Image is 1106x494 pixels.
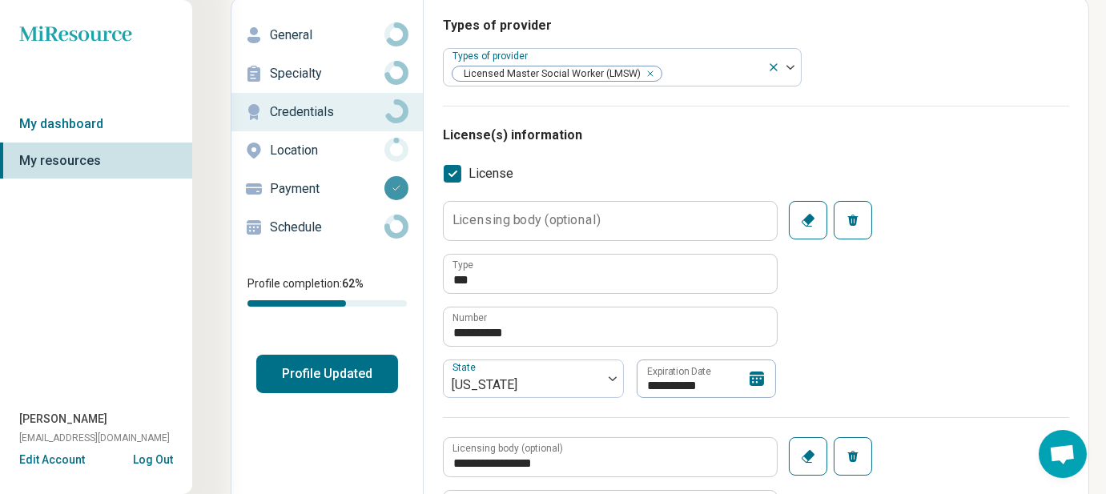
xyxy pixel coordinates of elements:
[452,66,646,82] span: Licensed Master Social Worker (LMSW)
[231,93,423,131] a: Credentials
[231,208,423,247] a: Schedule
[270,141,384,160] p: Location
[469,164,513,183] span: License
[231,266,423,316] div: Profile completion:
[443,126,1069,145] h3: License(s) information
[452,50,531,62] label: Types of provider
[231,170,423,208] a: Payment
[247,300,407,307] div: Profile completion
[342,277,364,290] span: 62 %
[133,452,173,464] button: Log Out
[270,64,384,83] p: Specialty
[270,179,384,199] p: Payment
[452,444,563,453] label: Licensing body (optional)
[443,16,1069,35] h3: Types of provider
[270,26,384,45] p: General
[270,102,384,122] p: Credentials
[452,214,601,227] label: Licensing body (optional)
[231,131,423,170] a: Location
[256,355,398,393] button: Profile Updated
[231,16,423,54] a: General
[19,431,170,445] span: [EMAIL_ADDRESS][DOMAIN_NAME]
[452,362,479,373] label: State
[444,255,777,293] input: credential.licenses.0.name
[19,411,107,428] span: [PERSON_NAME]
[452,260,473,270] label: Type
[1039,430,1087,478] div: Open chat
[270,218,384,237] p: Schedule
[19,452,85,468] button: Edit Account
[452,313,487,323] label: Number
[231,54,423,93] a: Specialty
